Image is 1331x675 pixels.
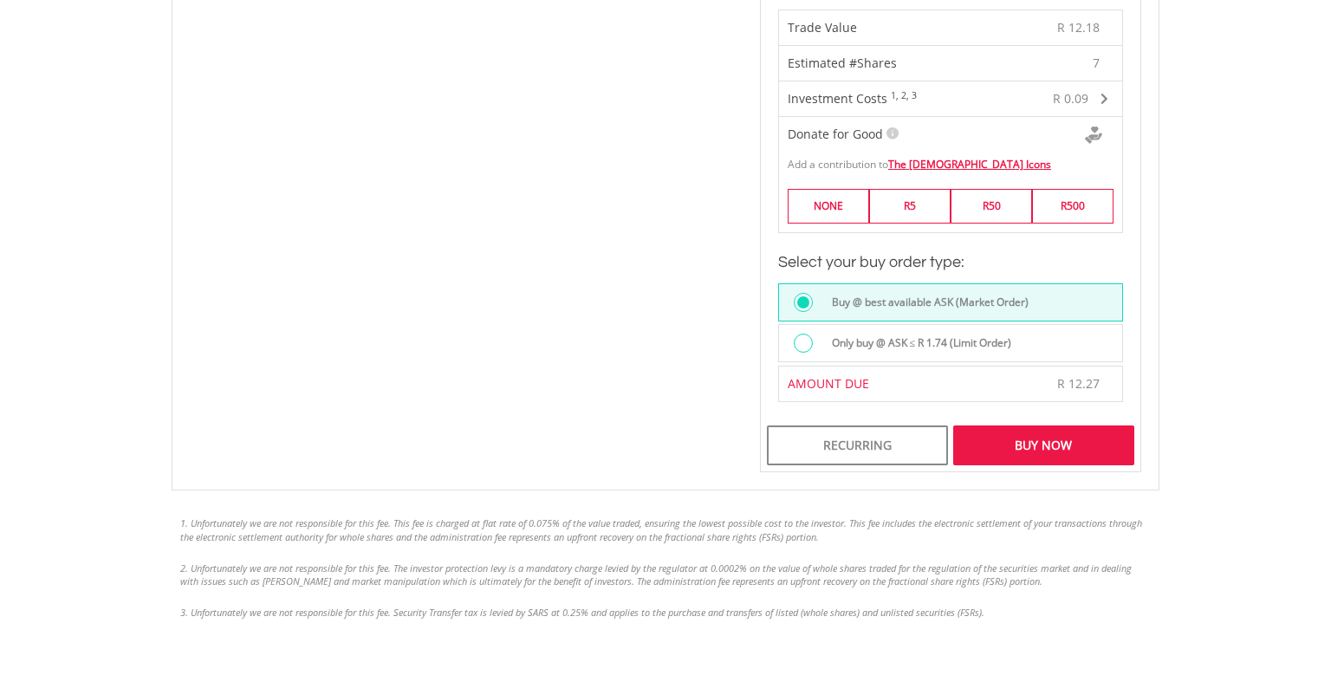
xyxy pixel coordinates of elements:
label: R5 [869,189,951,223]
li: 2. Unfortunately we are not responsible for this fee. The investor protection levy is a mandatory... [180,561,1151,588]
span: R 12.18 [1057,19,1100,36]
div: Add a contribution to [779,148,1122,172]
h3: Select your buy order type: [778,250,1123,275]
label: NONE [788,189,869,223]
div: Buy Now [953,425,1134,465]
a: The [DEMOGRAPHIC_DATA] Icons [888,157,1051,172]
label: R500 [1032,189,1113,223]
li: 1. Unfortunately we are not responsible for this fee. This fee is charged at flat rate of 0.075% ... [180,516,1151,543]
span: Donate for Good [788,126,883,142]
img: Donte For Good [1085,127,1102,144]
span: AMOUNT DUE [788,375,869,392]
span: Investment Costs [788,90,887,107]
span: Trade Value [788,19,857,36]
label: Only buy @ ASK ≤ R 1.74 (Limit Order) [821,334,1012,353]
span: R 12.27 [1057,375,1100,392]
div: Recurring [767,425,948,465]
li: 3. Unfortunately we are not responsible for this fee. Security Transfer tax is levied by SARS at ... [180,606,1151,620]
label: Buy @ best available ASK (Market Order) [821,293,1029,312]
span: R 0.09 [1053,90,1088,107]
span: Estimated #Shares [788,55,897,71]
span: 7 [1093,55,1100,72]
sup: 1, 2, 3 [891,89,917,101]
label: R50 [951,189,1032,223]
